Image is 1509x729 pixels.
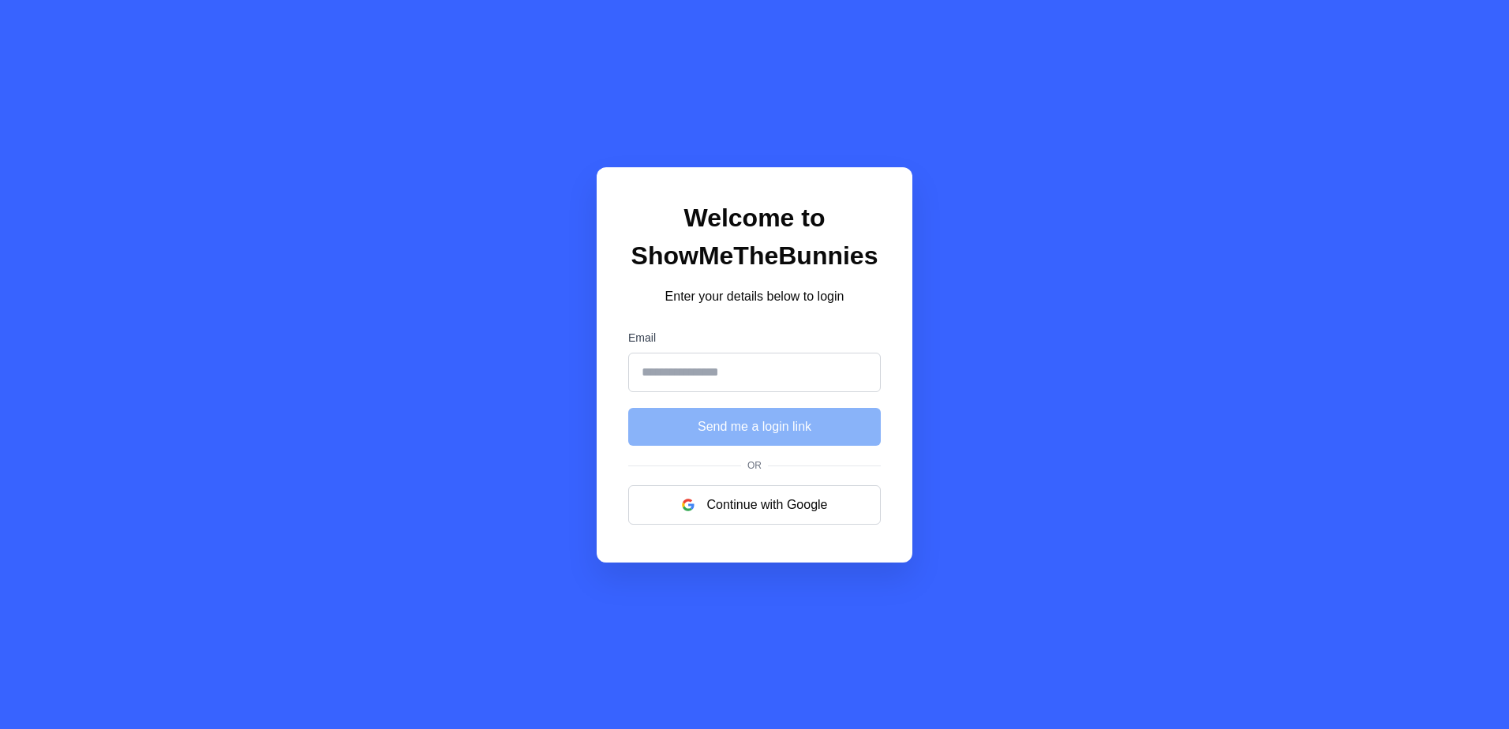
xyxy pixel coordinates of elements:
button: Send me a login link [628,408,881,446]
span: Or [741,458,768,473]
button: Continue with Google [628,485,881,525]
img: google logo [682,499,695,511]
p: Enter your details below to login [628,287,881,306]
h1: Welcome to ShowMeTheBunnies [628,199,881,275]
label: Email [628,330,881,346]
